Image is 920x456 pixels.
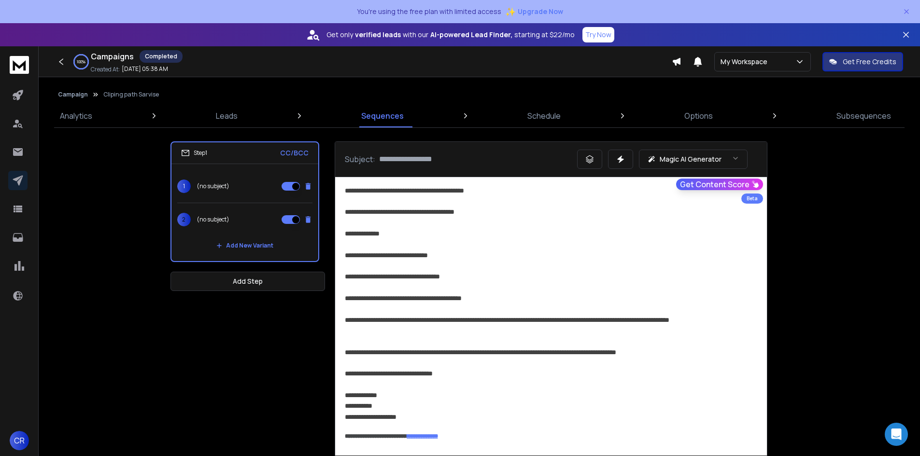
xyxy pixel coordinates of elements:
[684,110,713,122] p: Options
[357,7,501,16] p: You're using the free plan with limited access
[585,30,611,40] p: Try Now
[527,110,561,122] p: Schedule
[721,57,771,67] p: My Workspace
[197,216,229,223] p: (no subject)
[582,27,614,42] button: Try Now
[639,150,748,169] button: Magic AI Generator
[355,104,410,127] a: Sequences
[843,57,896,67] p: Get Free Credits
[505,5,516,18] span: ✨
[177,213,191,226] span: 2
[345,153,375,165] p: Subject:
[77,59,85,65] p: 100 %
[355,30,401,40] strong: verified leads
[430,30,512,40] strong: AI-powered Lead Finder,
[91,66,120,73] p: Created At:
[505,2,563,21] button: ✨Upgrade Now
[216,110,238,122] p: Leads
[197,182,229,190] p: (no subject)
[10,56,29,74] img: logo
[10,431,29,450] button: CR
[54,104,98,127] a: Analytics
[140,50,183,63] div: Completed
[518,7,563,16] span: Upgrade Now
[60,110,92,122] p: Analytics
[885,423,908,446] div: Open Intercom Messenger
[181,149,207,157] div: Step 1
[822,52,903,71] button: Get Free Credits
[679,104,719,127] a: Options
[326,30,575,40] p: Get only with our starting at $22/mo
[103,91,159,98] p: Cliping path Sarvise
[209,236,281,255] button: Add New Variant
[170,272,325,291] button: Add Step
[177,180,191,193] span: 1
[660,154,722,164] p: Magic AI Generator
[122,65,168,73] p: [DATE] 05:38 AM
[58,91,88,98] button: Campaign
[210,104,243,127] a: Leads
[836,110,891,122] p: Subsequences
[522,104,566,127] a: Schedule
[676,179,763,190] button: Get Content Score
[91,51,134,62] h1: Campaigns
[831,104,897,127] a: Subsequences
[361,110,404,122] p: Sequences
[170,141,319,262] li: Step1CC/BCC1(no subject)2(no subject)Add New Variant
[741,193,763,204] div: Beta
[280,148,309,158] p: CC/BCC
